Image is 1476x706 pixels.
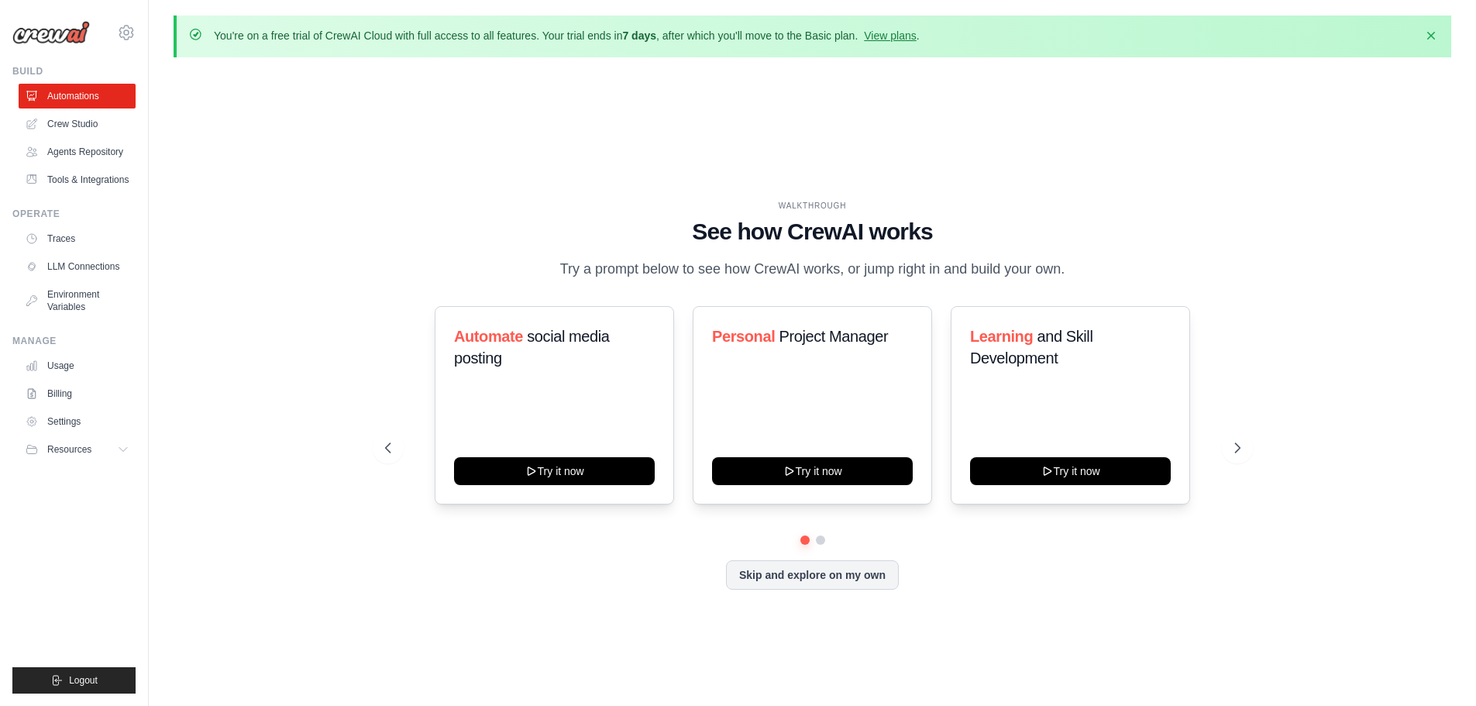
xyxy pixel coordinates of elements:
[726,560,899,590] button: Skip and explore on my own
[19,437,136,462] button: Resources
[19,381,136,406] a: Billing
[385,218,1240,246] h1: See how CrewAI works
[214,28,920,43] p: You're on a free trial of CrewAI Cloud with full access to all features. Your trial ends in , aft...
[552,258,1073,281] p: Try a prompt below to see how CrewAI works, or jump right in and build your own.
[12,208,136,220] div: Operate
[19,167,136,192] a: Tools & Integrations
[712,328,775,345] span: Personal
[12,335,136,347] div: Manage
[19,353,136,378] a: Usage
[47,443,91,456] span: Resources
[12,65,136,77] div: Build
[19,139,136,164] a: Agents Repository
[970,328,1033,345] span: Learning
[970,328,1092,367] span: and Skill Development
[12,21,90,44] img: Logo
[69,674,98,687] span: Logout
[712,457,913,485] button: Try it now
[970,457,1171,485] button: Try it now
[622,29,656,42] strong: 7 days
[12,667,136,694] button: Logout
[864,29,916,42] a: View plans
[19,254,136,279] a: LLM Connections
[454,328,610,367] span: social media posting
[19,282,136,319] a: Environment Variables
[385,200,1240,212] div: WALKTHROUGH
[454,328,523,345] span: Automate
[19,409,136,434] a: Settings
[454,457,655,485] button: Try it now
[19,112,136,136] a: Crew Studio
[19,84,136,108] a: Automations
[779,328,888,345] span: Project Manager
[19,226,136,251] a: Traces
